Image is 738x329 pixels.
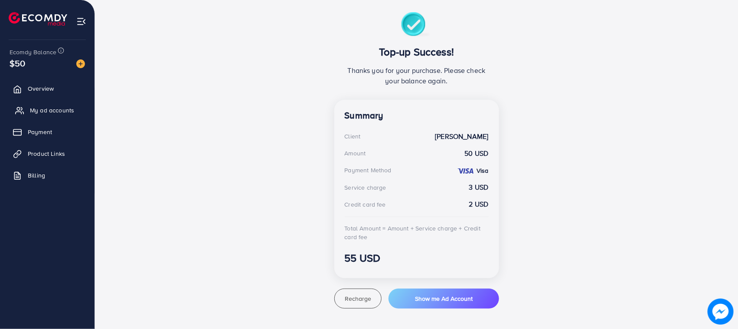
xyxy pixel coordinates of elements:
img: image [708,299,734,325]
img: success [401,12,432,39]
span: Billing [28,171,45,180]
strong: 50 USD [465,148,489,158]
div: Client [345,132,361,141]
div: Payment Method [345,166,392,174]
img: credit [457,168,474,174]
span: Overview [28,84,54,93]
img: logo [9,12,67,26]
span: Ecomdy Balance [10,48,56,56]
span: Payment [28,128,52,136]
button: Recharge [334,289,382,309]
div: Total Amount = Amount + Service charge + Credit card fee [345,224,489,242]
div: Service charge [345,183,386,192]
p: Thanks you for your purchase. Please check your balance again. [345,65,489,86]
h4: Summary [345,110,489,121]
div: Amount [345,149,366,158]
strong: 3 USD [469,182,489,192]
span: Product Links [28,149,65,158]
strong: 2 USD [469,199,489,209]
a: Overview [7,80,88,97]
img: image [76,59,85,68]
h3: Top-up Success! [345,46,489,58]
a: Billing [7,167,88,184]
span: My ad accounts [30,106,74,115]
a: Product Links [7,145,88,162]
img: menu [76,16,86,26]
span: Recharge [345,294,371,303]
a: Payment [7,123,88,141]
span: Show me Ad Account [415,294,473,303]
button: Show me Ad Account [389,289,499,309]
strong: Visa [477,166,489,175]
strong: [PERSON_NAME] [435,132,488,141]
h3: 55 USD [345,252,489,264]
span: $50 [8,55,27,72]
a: My ad accounts [7,102,88,119]
div: Credit card fee [345,200,386,209]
